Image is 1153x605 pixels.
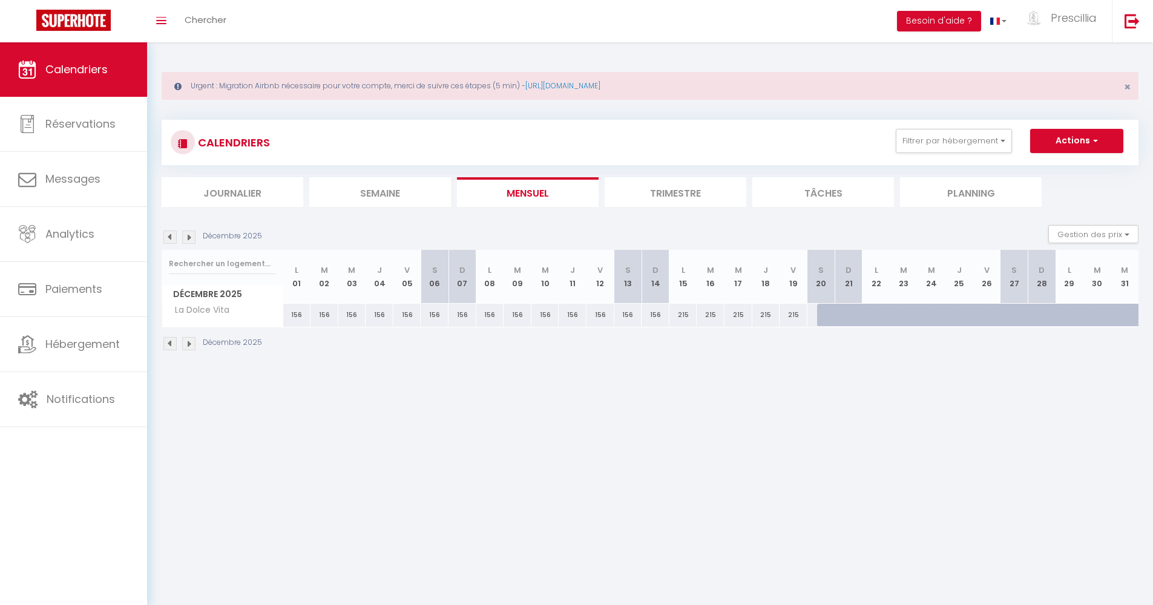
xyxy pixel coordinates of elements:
[162,72,1138,100] div: Urgent : Migration Airbnb nécessaire pour votre compte, merci de suivre ces étapes (5 min) -
[724,250,752,304] th: 17
[45,226,94,241] span: Analytics
[1011,264,1017,276] abbr: S
[559,250,586,304] th: 11
[393,250,421,304] th: 05
[586,250,614,304] th: 12
[928,264,935,276] abbr: M
[338,250,366,304] th: 03
[169,253,276,275] input: Rechercher un logement...
[47,391,115,407] span: Notifications
[790,264,796,276] abbr: V
[348,264,355,276] abbr: M
[448,250,476,304] th: 07
[283,304,311,326] div: 156
[283,250,311,304] th: 01
[1111,250,1138,304] th: 31
[597,264,603,276] abbr: V
[586,304,614,326] div: 156
[476,250,504,304] th: 08
[605,177,746,207] li: Trimestre
[1121,264,1128,276] abbr: M
[835,250,862,304] th: 21
[45,336,120,352] span: Hébergement
[185,13,226,26] span: Chercher
[504,304,531,326] div: 156
[36,10,111,31] img: Super Booking
[459,264,465,276] abbr: D
[45,281,102,296] span: Paiements
[559,304,586,326] div: 156
[310,250,338,304] th: 02
[1124,79,1131,94] span: ×
[203,337,262,348] p: Décembre 2025
[377,264,382,276] abbr: J
[309,177,451,207] li: Semaine
[295,264,298,276] abbr: L
[1028,250,1056,304] th: 28
[164,304,232,317] span: La Dolce Vita
[642,304,669,326] div: 156
[642,250,669,304] th: 14
[846,264,852,276] abbr: D
[45,116,116,131] span: Réservations
[531,304,559,326] div: 156
[984,264,990,276] abbr: V
[763,264,768,276] abbr: J
[1030,129,1123,153] button: Actions
[162,177,303,207] li: Journalier
[752,304,780,326] div: 215
[897,11,981,31] button: Besoin d'aide ?
[531,250,559,304] th: 10
[570,264,575,276] abbr: J
[45,171,100,186] span: Messages
[338,304,366,326] div: 156
[625,264,631,276] abbr: S
[1025,11,1043,25] img: ...
[735,264,742,276] abbr: M
[514,264,521,276] abbr: M
[896,129,1012,153] button: Filtrer par hébergement
[366,250,393,304] th: 04
[862,250,890,304] th: 22
[1000,250,1028,304] th: 27
[525,80,600,91] a: [URL][DOMAIN_NAME]
[724,304,752,326] div: 215
[1094,264,1101,276] abbr: M
[1048,225,1138,243] button: Gestion des prix
[614,250,642,304] th: 13
[476,304,504,326] div: 156
[875,264,878,276] abbr: L
[900,177,1042,207] li: Planning
[614,304,642,326] div: 156
[366,304,393,326] div: 156
[918,250,945,304] th: 24
[1068,264,1071,276] abbr: L
[432,264,438,276] abbr: S
[1083,250,1111,304] th: 30
[697,250,724,304] th: 16
[421,250,448,304] th: 06
[669,250,697,304] th: 15
[957,264,962,276] abbr: J
[1124,82,1131,93] button: Close
[707,264,714,276] abbr: M
[697,304,724,326] div: 215
[752,177,894,207] li: Tâches
[504,250,531,304] th: 09
[752,250,780,304] th: 18
[1056,250,1083,304] th: 29
[457,177,599,207] li: Mensuel
[421,304,448,326] div: 156
[404,264,410,276] abbr: V
[321,264,328,276] abbr: M
[945,250,973,304] th: 25
[448,304,476,326] div: 156
[393,304,421,326] div: 156
[669,304,697,326] div: 215
[780,304,807,326] div: 215
[652,264,659,276] abbr: D
[1039,264,1045,276] abbr: D
[780,250,807,304] th: 19
[45,62,108,77] span: Calendriers
[890,250,918,304] th: 23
